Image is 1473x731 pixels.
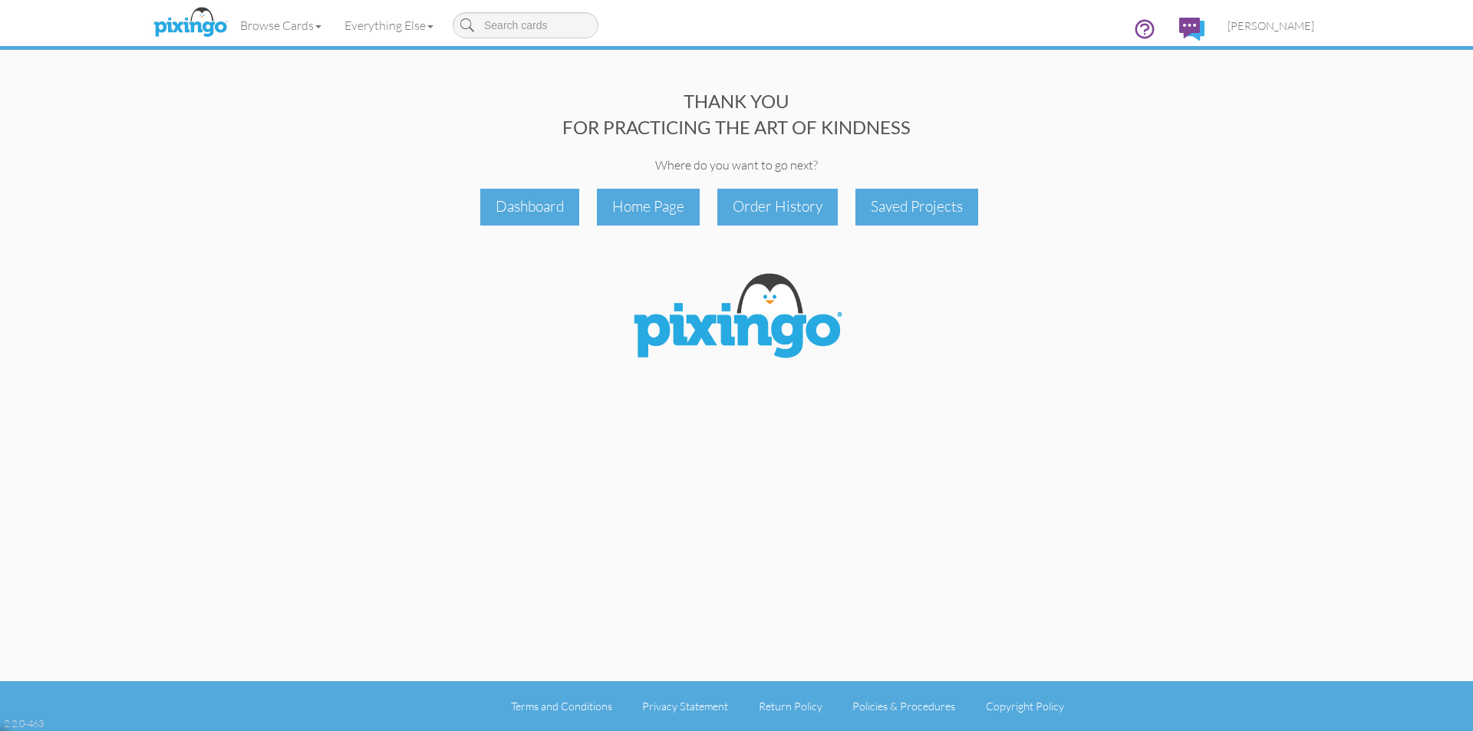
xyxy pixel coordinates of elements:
[717,189,838,225] div: Order History
[147,156,1326,174] div: Where do you want to go next?
[855,189,978,225] div: Saved Projects
[852,700,955,713] a: Policies & Procedures
[480,189,579,225] div: Dashboard
[511,700,612,713] a: Terms and Conditions
[229,6,333,44] a: Browse Cards
[986,700,1064,713] a: Copyright Policy
[597,189,700,225] div: Home Page
[642,700,728,713] a: Privacy Statement
[453,12,598,38] input: Search cards
[1216,6,1326,45] a: [PERSON_NAME]
[150,4,231,42] img: pixingo logo
[1227,19,1314,32] span: [PERSON_NAME]
[1179,18,1204,41] img: comments.svg
[333,6,445,44] a: Everything Else
[147,88,1326,141] div: THANK YOU FOR PRACTICING THE ART OF KINDNESS
[621,264,852,373] img: Pixingo Logo
[759,700,822,713] a: Return Policy
[4,716,44,730] div: 2.2.0-463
